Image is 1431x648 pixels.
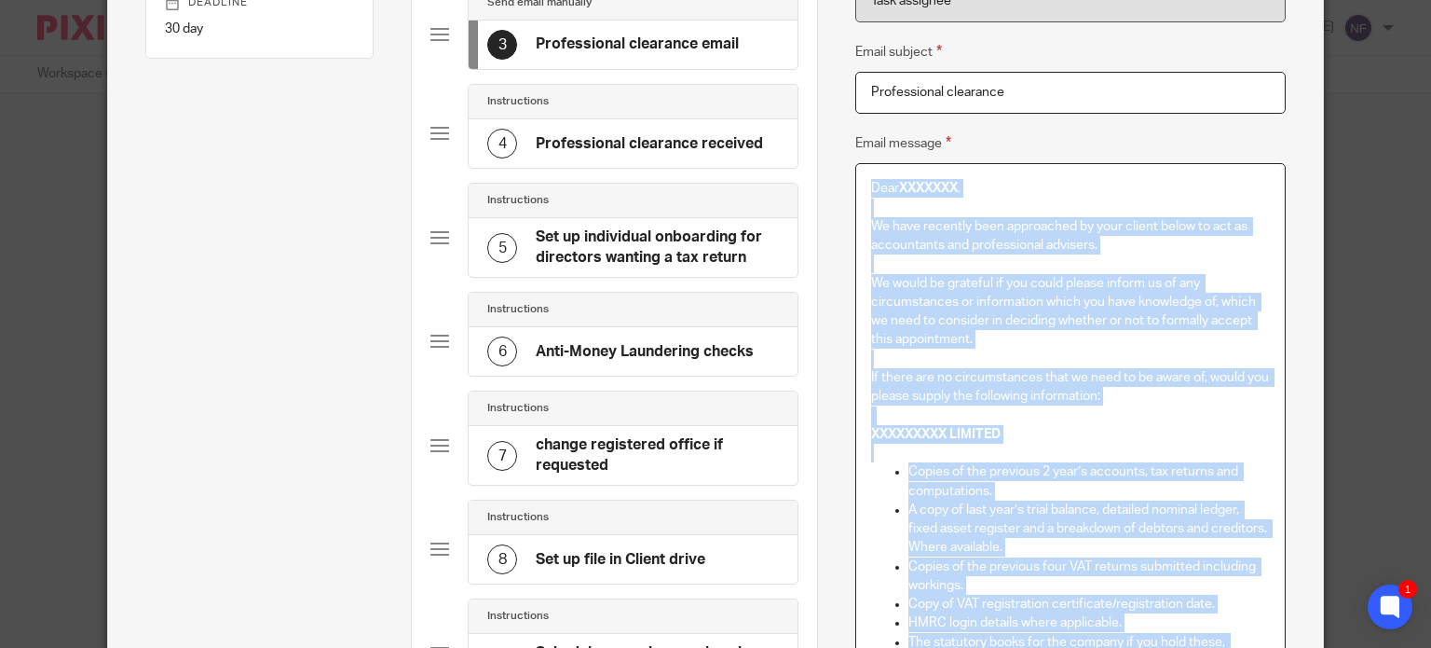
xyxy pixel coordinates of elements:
h4: Professional clearance received [536,134,763,154]
p: We would be grateful if you could please inform us of any circumstances or information which you ... [871,274,1270,350]
h4: Set up file in Client drive [536,550,705,570]
div: 1 [1398,580,1417,599]
p: Copies of the previous four VAT returns submitted including workings. [908,558,1270,596]
h4: Set up individual onboarding for directors wanting a tax return [536,227,779,268]
p: 30 day [165,20,354,38]
label: Email message [855,132,951,154]
h4: Instructions [487,401,549,416]
strong: XXXXXXXXX LIMITED [871,428,1001,441]
input: Subject [855,72,1286,114]
div: 5 [487,233,517,263]
p: HMRC login details where applicable. [908,614,1270,632]
h4: Professional clearance email [536,34,739,54]
p: We have recently been approached by your client below to act as accountants and professional advi... [871,217,1270,255]
p: Copy of VAT registration certificate/registration date. [908,595,1270,614]
h4: Instructions [487,609,549,624]
h4: Anti-Money Laundering checks [536,342,754,362]
label: Email subject [855,41,942,62]
h4: change registered office if requested [536,435,779,476]
div: 3 [487,30,517,60]
h4: Instructions [487,510,549,525]
h4: Instructions [487,193,549,208]
p: Copies of the previous 2 year’s accounts, tax returns and computations. [908,462,1270,501]
p: A copy of last year’s trial balance, detailed nominal ledger, fixed asset register and a breakdow... [908,501,1270,558]
h4: Instructions [487,94,549,109]
div: 8 [487,545,517,574]
p: Dear , [871,179,1270,198]
div: 6 [487,337,517,366]
h4: Instructions [487,302,549,317]
strong: XXXXXXX [899,182,958,195]
div: 7 [487,441,517,471]
p: If there are no circumstances that we need to be aware of, would you please supply the following ... [871,368,1270,407]
div: 4 [487,129,517,159]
